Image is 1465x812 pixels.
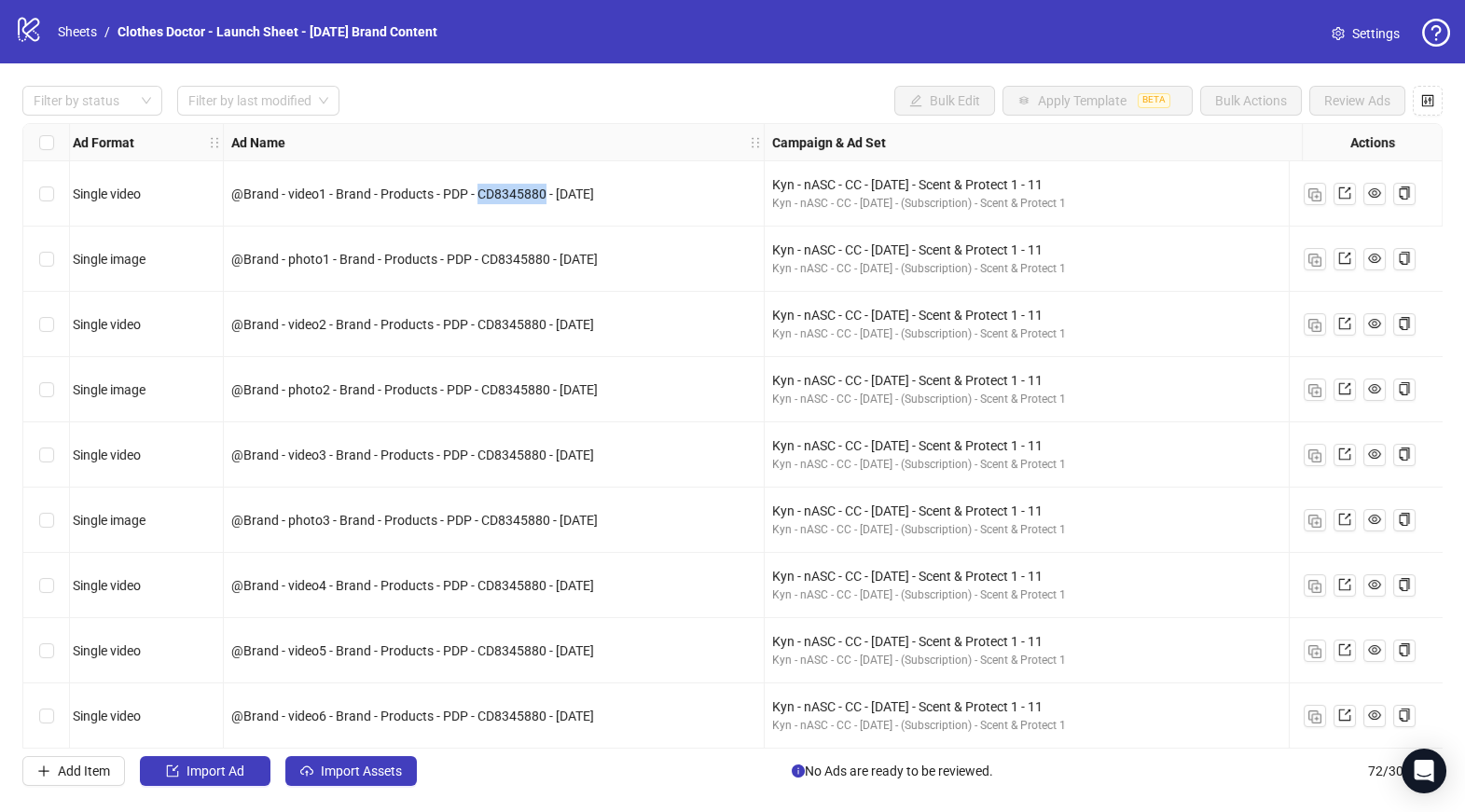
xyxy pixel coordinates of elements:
[73,578,141,593] span: Single video
[1398,709,1411,722] span: copy
[104,21,110,42] li: /
[73,252,145,267] span: Single image
[1368,447,1381,461] span: eye
[1308,449,1321,462] img: Duplicate
[1338,709,1351,722] span: export
[1002,86,1193,116] button: Apply TemplateBETA
[1368,252,1381,265] span: eye
[1304,313,1326,336] button: Duplicate
[894,86,995,116] button: Bulk Edit
[73,643,141,658] span: Single video
[23,422,70,488] div: Select row 5
[73,317,141,332] span: Single video
[1413,86,1443,116] button: Configure table settings
[1350,132,1395,153] strong: Actions
[221,136,234,149] span: holder
[73,709,141,723] span: Single video
[1368,709,1381,722] span: eye
[23,227,70,292] div: Select row 2
[1338,578,1351,591] span: export
[231,382,598,397] span: @Brand - photo2 - Brand - Products - PDP - CD8345880 - [DATE]
[23,618,70,683] div: Select row 8
[1398,186,1411,200] span: copy
[1200,86,1302,116] button: Bulk Actions
[140,756,270,786] button: Import Ad
[1368,317,1381,330] span: eye
[1398,317,1411,330] span: copy
[1368,578,1381,591] span: eye
[1304,509,1326,531] button: Duplicate
[762,136,775,149] span: holder
[23,357,70,422] div: Select row 4
[1308,384,1321,397] img: Duplicate
[1304,444,1326,466] button: Duplicate
[1368,643,1381,656] span: eye
[22,756,125,786] button: Add Item
[73,513,145,528] span: Single image
[187,764,244,778] span: Import Ad
[1422,19,1450,47] span: question-circle
[1304,574,1326,597] button: Duplicate
[1308,645,1321,658] img: Duplicate
[37,764,50,778] span: plus
[73,447,141,462] span: Single video
[1308,710,1321,723] img: Duplicate
[1304,248,1326,270] button: Duplicate
[1398,447,1411,461] span: copy
[1309,86,1405,116] button: Review Ads
[1308,319,1321,332] img: Duplicate
[231,186,594,201] span: @Brand - video1 - Brand - Products - PDP - CD8345880 - [DATE]
[1398,382,1411,395] span: copy
[1398,578,1411,591] span: copy
[231,578,594,593] span: @Brand - video4 - Brand - Products - PDP - CD8345880 - [DATE]
[23,488,70,553] div: Select row 6
[1304,378,1326,401] button: Duplicate
[300,764,313,778] span: cloud-upload
[231,513,598,528] span: @Brand - photo3 - Brand - Products - PDP - CD8345880 - [DATE]
[1368,382,1381,395] span: eye
[73,132,134,153] strong: Ad Format
[792,764,805,778] span: info-circle
[208,136,221,149] span: holder
[1368,186,1381,200] span: eye
[231,252,598,267] span: @Brand - photo1 - Brand - Products - PDP - CD8345880 - [DATE]
[1304,183,1326,205] button: Duplicate
[58,764,110,778] span: Add Item
[1304,640,1326,662] button: Duplicate
[23,292,70,357] div: Select row 3
[1421,94,1434,107] span: control
[1398,643,1411,656] span: copy
[231,447,594,462] span: @Brand - video3 - Brand - Products - PDP - CD8345880 - [DATE]
[23,683,70,749] div: Select row 9
[231,132,285,153] strong: Ad Name
[54,21,101,42] a: Sheets
[285,756,417,786] button: Import Assets
[1398,252,1411,265] span: copy
[749,136,762,149] span: holder
[114,21,441,42] a: Clothes Doctor - Launch Sheet - [DATE] Brand Content
[1308,188,1321,201] img: Duplicate
[772,132,886,153] strong: Campaign & Ad Set
[23,553,70,618] div: Select row 7
[1368,761,1443,781] span: 72 / 300 items
[321,764,402,778] span: Import Assets
[1304,705,1326,727] button: Duplicate
[1332,27,1345,40] span: setting
[73,186,141,201] span: Single video
[1308,254,1321,267] img: Duplicate
[231,709,594,723] span: @Brand - video6 - Brand - Products - PDP - CD8345880 - [DATE]
[1368,513,1381,526] span: eye
[1398,513,1411,526] span: copy
[1338,186,1351,200] span: export
[73,382,145,397] span: Single image
[1338,317,1351,330] span: export
[1338,252,1351,265] span: export
[1402,749,1446,793] div: Open Intercom Messenger
[166,764,179,778] span: import
[23,161,70,227] div: Select row 1
[23,124,70,161] div: Select all rows
[1338,513,1351,526] span: export
[231,643,594,658] span: @Brand - video5 - Brand - Products - PDP - CD8345880 - [DATE]
[792,761,993,781] span: No Ads are ready to be reviewed.
[1352,23,1400,44] span: Settings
